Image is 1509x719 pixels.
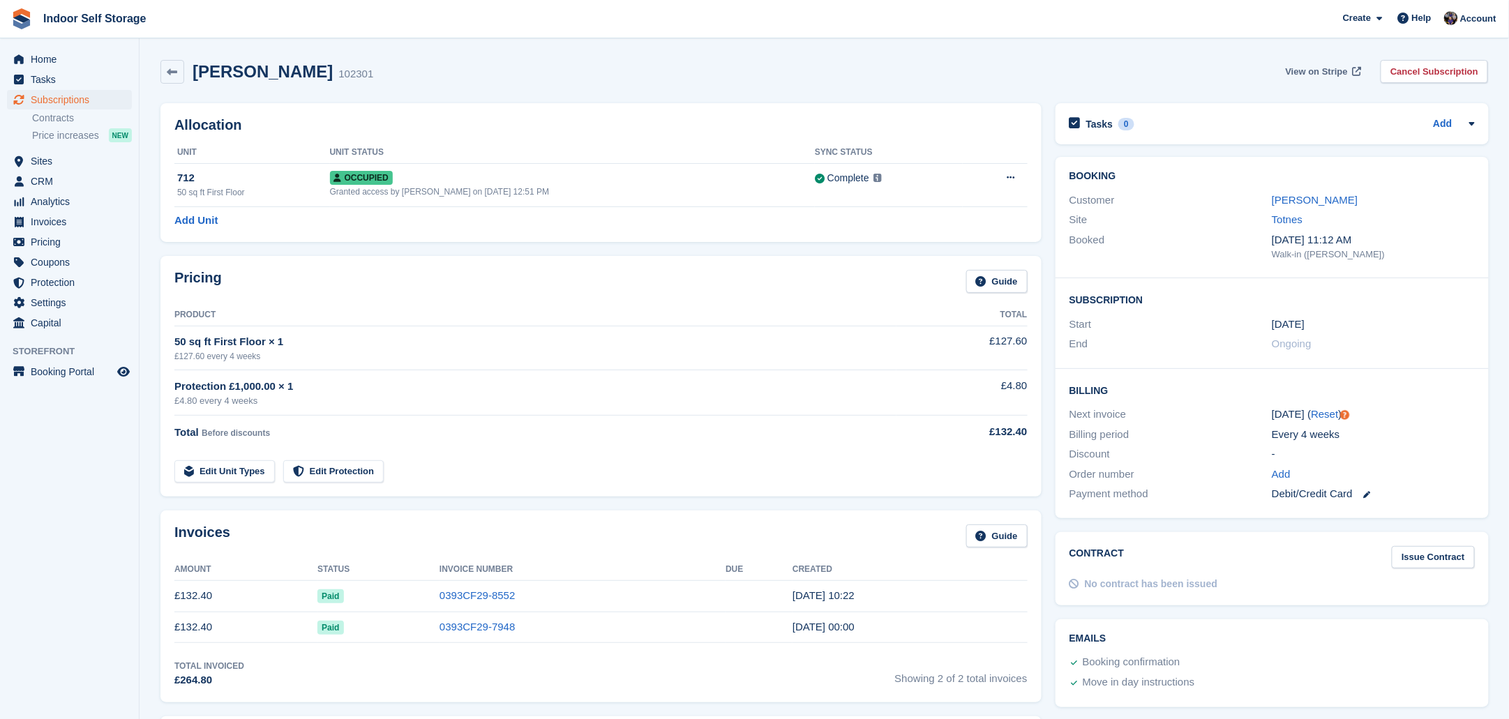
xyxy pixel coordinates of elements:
img: icon-info-grey-7440780725fd019a000dd9b08b2336e03edf1995a4989e88bcd33f0948082b44.svg [873,174,882,182]
span: Total [174,426,199,438]
span: Create [1343,11,1371,25]
div: 50 sq ft First Floor [177,186,330,199]
a: Indoor Self Storage [38,7,152,30]
a: Contracts [32,112,132,125]
a: Add Unit [174,213,218,229]
div: [DATE] ( ) [1272,407,1474,423]
div: 0 [1118,118,1134,130]
div: £264.80 [174,672,244,688]
a: menu [7,273,132,292]
span: Occupied [330,171,393,185]
th: Total [896,304,1027,326]
th: Due [726,559,793,581]
span: Subscriptions [31,90,114,109]
td: £4.80 [896,370,1027,416]
h2: Pricing [174,270,222,293]
h2: Invoices [174,524,230,547]
a: menu [7,252,132,272]
div: - [1272,446,1474,462]
time: 2025-08-26 23:00:00 UTC [1272,317,1305,333]
time: 2025-09-23 09:22:53 UTC [793,589,855,601]
a: menu [7,50,132,69]
span: Before discounts [202,428,270,438]
td: £132.40 [174,580,317,612]
span: CRM [31,172,114,191]
div: Every 4 weeks [1272,427,1474,443]
a: menu [7,151,132,171]
div: NEW [109,128,132,142]
span: Price increases [32,129,99,142]
span: Capital [31,313,114,333]
div: Booked [1069,232,1272,262]
a: View on Stripe [1280,60,1365,83]
span: Pricing [31,232,114,252]
a: menu [7,192,132,211]
span: Coupons [31,252,114,272]
span: View on Stripe [1286,65,1348,79]
div: 712 [177,170,330,186]
a: [PERSON_NAME] [1272,194,1358,206]
h2: Contract [1069,546,1125,569]
span: Help [1412,11,1432,25]
div: £127.60 every 4 weeks [174,350,896,363]
a: Issue Contract [1392,546,1474,569]
span: Paid [317,621,343,635]
a: Totnes [1272,213,1302,225]
div: Order number [1069,467,1272,483]
a: Edit Unit Types [174,460,275,483]
a: Preview store [115,363,132,380]
span: Settings [31,293,114,312]
div: No contract has been issued [1085,577,1218,591]
a: 0393CF29-7948 [440,621,515,633]
span: Storefront [13,345,139,358]
div: Start [1069,317,1272,333]
span: Paid [317,589,343,603]
h2: Booking [1069,171,1475,182]
img: Sandra Pomeroy [1444,11,1458,25]
div: Next invoice [1069,407,1272,423]
a: Reset [1312,408,1339,420]
div: Complete [827,171,869,186]
span: Analytics [31,192,114,211]
div: Payment method [1069,486,1272,502]
a: Cancel Subscription [1381,60,1488,83]
span: Tasks [31,70,114,89]
th: Product [174,304,896,326]
div: Discount [1069,446,1272,462]
th: Unit [174,142,330,164]
div: 50 sq ft First Floor × 1 [174,334,896,350]
th: Invoice Number [440,559,726,581]
a: menu [7,70,132,89]
div: Site [1069,212,1272,228]
td: £127.60 [896,326,1027,370]
th: Created [793,559,1027,581]
a: menu [7,172,132,191]
a: menu [7,293,132,312]
div: Billing period [1069,427,1272,443]
a: menu [7,362,132,381]
a: menu [7,232,132,252]
span: Protection [31,273,114,292]
div: Move in day instructions [1083,674,1195,691]
div: Granted access by [PERSON_NAME] on [DATE] 12:51 PM [330,186,815,198]
div: Debit/Credit Card [1272,486,1474,502]
h2: Subscription [1069,292,1475,306]
th: Sync Status [815,142,963,164]
div: 102301 [338,66,373,82]
div: Protection £1,000.00 × 1 [174,379,896,395]
h2: Emails [1069,633,1475,644]
span: Home [31,50,114,69]
span: Booking Portal [31,362,114,381]
span: Ongoing [1272,338,1312,349]
div: £132.40 [896,424,1027,440]
th: Amount [174,559,317,581]
div: Total Invoiced [174,660,244,672]
span: Sites [31,151,114,171]
h2: Billing [1069,383,1475,397]
td: £132.40 [174,612,317,643]
span: Showing 2 of 2 total invoices [895,660,1028,688]
a: menu [7,313,132,333]
span: Invoices [31,212,114,232]
a: Add [1272,467,1291,483]
div: Booking confirmation [1083,654,1180,671]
